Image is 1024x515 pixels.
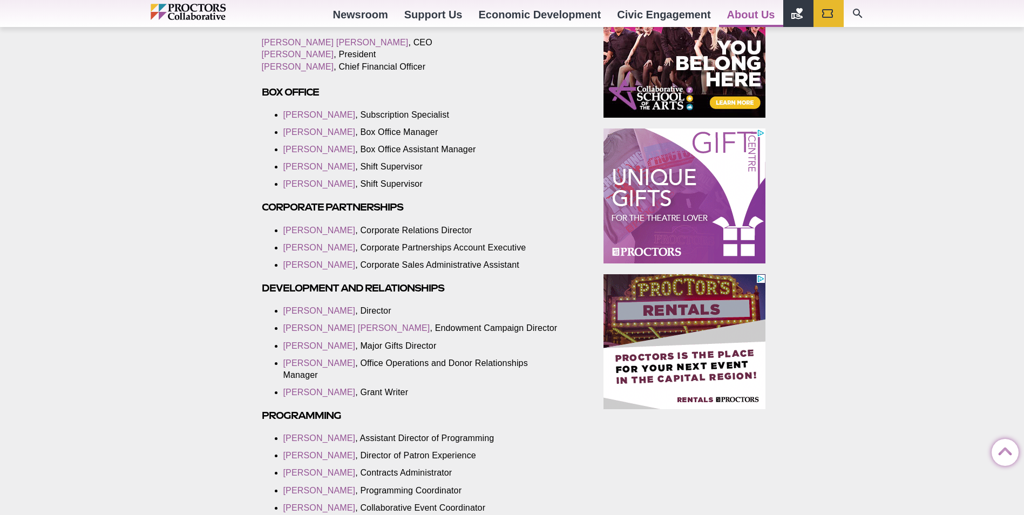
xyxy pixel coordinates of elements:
[283,260,356,269] a: [PERSON_NAME]
[283,243,356,252] a: [PERSON_NAME]
[283,450,563,462] li: , Director of Patron Experience
[283,226,356,235] a: [PERSON_NAME]
[283,357,563,381] li: , Office Operations and Donor Relationships Manager
[262,62,334,71] a: [PERSON_NAME]
[262,282,579,294] h3: Development and Relationships
[283,225,563,236] li: , Corporate Relations Director
[283,127,356,137] a: [PERSON_NAME]
[283,162,356,171] a: [PERSON_NAME]
[283,242,563,254] li: , Corporate Partnerships Account Executive
[262,86,579,98] h3: Box Office
[603,128,765,263] iframe: Advertisement
[283,502,563,514] li: , Collaborative Event Coordinator
[262,50,334,59] a: [PERSON_NAME]
[283,109,563,121] li: , Subscription Specialist
[283,358,356,368] a: [PERSON_NAME]
[283,340,563,352] li: , Major Gifts Director
[283,467,563,479] li: , Contracts Administrator
[283,305,563,317] li: , Director
[992,439,1013,461] a: Back to Top
[283,503,356,512] a: [PERSON_NAME]
[283,306,356,315] a: [PERSON_NAME]
[262,37,579,72] p: , CEO , President , Chief Financial Officer
[262,201,579,213] h3: Corporate Partnerships
[283,179,356,188] a: [PERSON_NAME]
[603,274,765,409] iframe: Advertisement
[283,432,563,444] li: , Assistant Director of Programming
[283,259,563,271] li: , Corporate Sales Administrative Assistant
[283,433,356,443] a: [PERSON_NAME]
[262,38,409,47] a: [PERSON_NAME] [PERSON_NAME]
[283,451,356,460] a: [PERSON_NAME]
[283,387,563,398] li: , Grant Writer
[283,178,563,190] li: , Shift Supervisor
[283,468,356,477] a: [PERSON_NAME]
[283,110,356,119] a: [PERSON_NAME]
[262,409,579,422] h3: Programming
[283,145,356,154] a: [PERSON_NAME]
[283,485,563,497] li: , Programming Coordinator
[283,323,430,333] a: [PERSON_NAME] [PERSON_NAME]
[283,486,356,495] a: [PERSON_NAME]
[283,322,563,334] li: , Endowment Campaign Director
[283,341,356,350] a: [PERSON_NAME]
[283,144,563,155] li: , Box Office Assistant Manager
[283,388,356,397] a: [PERSON_NAME]
[283,161,563,173] li: , Shift Supervisor
[151,4,272,20] img: Proctors logo
[283,126,563,138] li: , Box Office Manager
